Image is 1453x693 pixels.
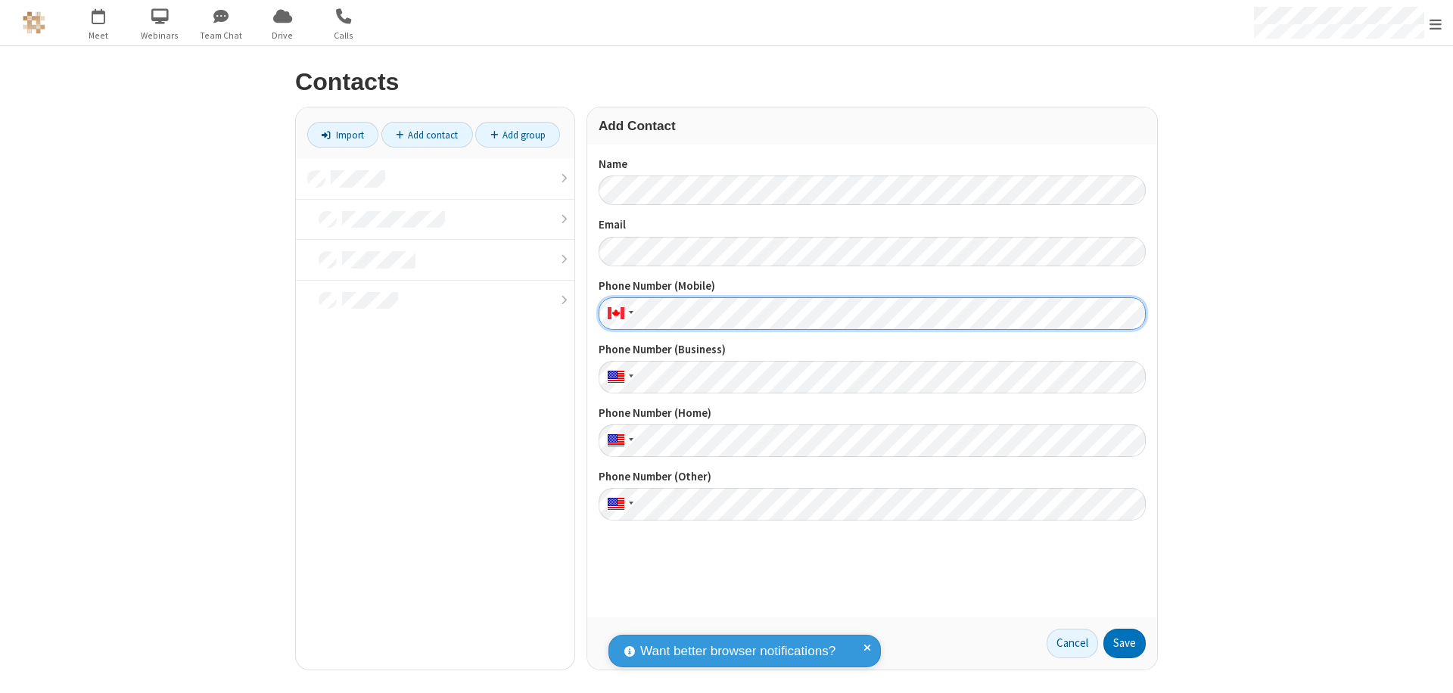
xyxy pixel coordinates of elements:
div: Canada: + 1 [599,297,638,330]
span: Webinars [132,29,188,42]
div: United States: + 1 [599,361,638,393]
span: Drive [254,29,311,42]
div: United States: + 1 [599,488,638,521]
span: Team Chat [193,29,250,42]
label: Phone Number (Mobile) [599,278,1146,295]
span: Want better browser notifications? [640,642,835,661]
label: Phone Number (Other) [599,468,1146,486]
label: Name [599,156,1146,173]
span: Calls [316,29,372,42]
h3: Add Contact [599,119,1146,133]
a: Import [307,122,378,148]
span: Meet [70,29,127,42]
a: Add contact [381,122,473,148]
label: Email [599,216,1146,234]
h2: Contacts [295,69,1158,95]
a: Add group [475,122,560,148]
label: Phone Number (Home) [599,405,1146,422]
button: Save [1103,629,1146,659]
div: United States: + 1 [599,424,638,457]
label: Phone Number (Business) [599,341,1146,359]
a: Cancel [1047,629,1098,659]
img: QA Selenium DO NOT DELETE OR CHANGE [23,11,45,34]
